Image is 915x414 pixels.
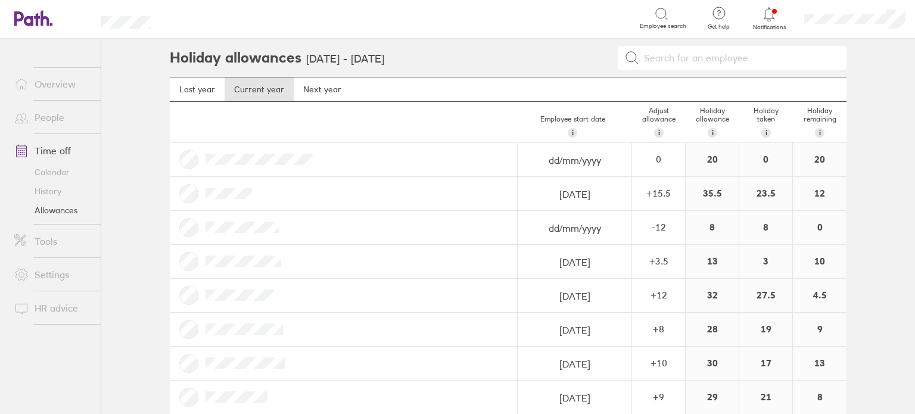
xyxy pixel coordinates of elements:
[686,143,739,176] div: 20
[183,13,214,23] div: Search
[225,77,294,101] a: Current year
[765,128,767,138] span: i
[686,347,739,380] div: 30
[633,290,684,300] div: + 12
[739,313,792,346] div: 19
[518,178,631,211] input: dd/mm/yyyy
[793,143,846,176] div: 20
[793,245,846,278] div: 10
[170,77,225,101] a: Last year
[633,323,684,334] div: + 8
[5,182,101,201] a: History
[5,105,101,129] a: People
[633,188,684,198] div: + 15.5
[5,163,101,182] a: Calendar
[518,347,631,381] input: dd/mm/yyyy
[686,211,739,244] div: 8
[793,279,846,312] div: 4.5
[640,23,686,30] span: Employee search
[739,177,792,210] div: 23.5
[739,279,792,312] div: 27.5
[518,279,631,313] input: dd/mm/yyyy
[5,139,101,163] a: Time off
[5,296,101,320] a: HR advice
[750,6,789,31] a: Notifications
[639,46,839,69] input: Search for an employee
[739,245,792,278] div: 3
[686,245,739,278] div: 13
[793,347,846,380] div: 13
[5,201,101,220] a: Allowances
[633,154,684,164] div: 0
[712,128,714,138] span: i
[633,357,684,368] div: + 10
[686,381,739,414] div: 29
[686,313,739,346] div: 28
[294,77,351,101] a: Next year
[686,279,739,312] div: 32
[699,23,738,30] span: Get help
[739,143,792,176] div: 0
[686,177,739,210] div: 35.5
[170,39,301,77] h2: Holiday allowances
[5,72,101,96] a: Overview
[633,256,684,266] div: + 3.5
[5,229,101,253] a: Tools
[518,245,631,279] input: dd/mm/yyyy
[572,128,574,138] span: i
[793,313,846,346] div: 9
[633,391,684,402] div: + 9
[518,144,631,177] input: dd/mm/yyyy
[819,128,821,138] span: i
[739,211,792,244] div: 8
[632,102,686,142] div: Adjust allowance
[513,110,632,142] div: Employee start date
[793,177,846,210] div: 12
[793,102,846,142] div: Holiday remaining
[793,211,846,244] div: 0
[5,263,101,287] a: Settings
[658,128,660,138] span: i
[739,347,792,380] div: 17
[739,102,793,142] div: Holiday taken
[686,102,739,142] div: Holiday allowance
[306,53,384,66] h3: [DATE] - [DATE]
[633,222,684,232] div: -12
[793,381,846,414] div: 8
[518,211,631,245] input: dd/mm/yyyy
[750,24,789,31] span: Notifications
[739,381,792,414] div: 21
[518,313,631,347] input: dd/mm/yyyy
